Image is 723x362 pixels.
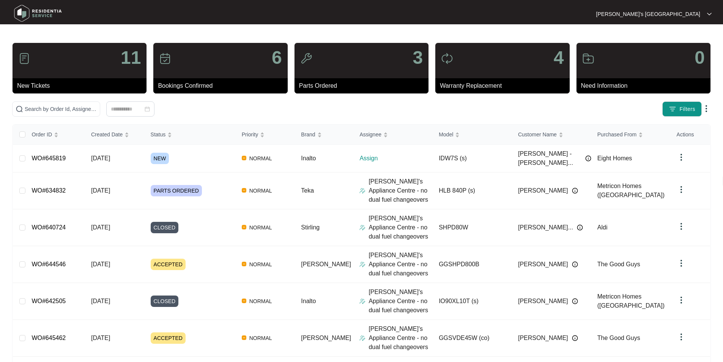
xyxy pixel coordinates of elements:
th: Priority [236,125,295,145]
img: search-icon [16,105,23,113]
span: Order ID [32,130,52,139]
th: Purchased From [591,125,671,145]
img: icon [18,52,30,65]
p: Bookings Confirmed [158,81,287,90]
span: NEW [151,153,169,164]
img: icon [300,52,312,65]
span: [DATE] [91,155,110,161]
img: residentia service logo [11,2,65,25]
span: Teka [301,187,314,194]
span: CLOSED [151,296,179,307]
span: [PERSON_NAME] [518,186,568,195]
span: NORMAL [246,186,275,195]
img: dropdown arrow [677,296,686,305]
span: Metricon Homes ([GEOGRAPHIC_DATA]) [597,183,665,198]
span: NORMAL [246,154,275,163]
th: Model [433,125,512,145]
td: SHPD80W [433,209,512,246]
span: Inalto [301,155,316,161]
span: [PERSON_NAME] [301,261,351,267]
p: Need Information [581,81,710,90]
p: New Tickets [17,81,146,90]
span: Model [439,130,453,139]
p: 4 [554,49,564,67]
img: Vercel Logo [242,335,246,340]
img: dropdown arrow [707,12,712,16]
p: 0 [695,49,705,67]
span: [PERSON_NAME] [518,334,568,343]
p: [PERSON_NAME]'s Appliance Centre - no dual fuel changeovers [369,251,433,278]
span: The Good Guys [597,335,640,341]
img: dropdown arrow [677,153,686,162]
img: icon [159,52,171,65]
button: filter iconFilters [662,101,702,117]
p: Parts Ordered [299,81,428,90]
span: NORMAL [246,260,275,269]
img: icon [582,52,594,65]
img: Assigner Icon [359,261,365,267]
span: Created Date [91,130,123,139]
td: IDW7S (s) [433,145,512,172]
img: icon [441,52,453,65]
span: Inalto [301,298,316,304]
span: [PERSON_NAME] - [PERSON_NAME]... [518,149,581,168]
img: dropdown arrow [702,104,711,113]
th: Assignee [353,125,433,145]
a: WO#644546 [32,261,66,267]
td: GGSHPD800B [433,246,512,283]
td: IO90XL10T (s) [433,283,512,320]
img: dropdown arrow [677,259,686,268]
span: ACCEPTED [151,332,186,344]
a: WO#634832 [32,187,66,194]
span: Customer Name [518,130,557,139]
a: WO#640724 [32,224,66,231]
th: Order ID [25,125,85,145]
span: NORMAL [246,297,275,306]
img: Info icon [585,155,591,161]
span: NORMAL [246,334,275,343]
span: [DATE] [91,224,110,231]
span: Status [151,130,166,139]
p: 6 [272,49,282,67]
span: CLOSED [151,222,179,233]
td: GGSVDE45W (co) [433,320,512,357]
span: [DATE] [91,335,110,341]
span: Purchased From [597,130,636,139]
span: Metricon Homes ([GEOGRAPHIC_DATA]) [597,293,665,309]
a: WO#645819 [32,155,66,161]
img: dropdown arrow [677,332,686,341]
span: NORMAL [246,223,275,232]
img: Vercel Logo [242,299,246,303]
p: 11 [121,49,141,67]
img: dropdown arrow [677,222,686,231]
span: The Good Guys [597,261,640,267]
span: [PERSON_NAME]... [518,223,573,232]
p: [PERSON_NAME]'s Appliance Centre - no dual fuel changeovers [369,288,433,315]
th: Status [145,125,236,145]
span: [DATE] [91,261,110,267]
p: Assign [359,154,433,163]
span: PARTS ORDERED [151,185,202,196]
img: Info icon [572,261,578,267]
th: Created Date [85,125,145,145]
span: [PERSON_NAME] [301,335,351,341]
a: WO#642505 [32,298,66,304]
a: WO#645462 [32,335,66,341]
p: [PERSON_NAME]'s Appliance Centre - no dual fuel changeovers [369,324,433,352]
img: Info icon [572,335,578,341]
span: [DATE] [91,187,110,194]
span: Filters [679,105,695,113]
img: Assigner Icon [359,224,365,231]
span: Stirling [301,224,320,231]
span: Brand [301,130,315,139]
span: Priority [242,130,258,139]
img: Assigner Icon [359,188,365,194]
img: Vercel Logo [242,225,246,229]
span: [PERSON_NAME] [518,297,568,306]
img: Assigner Icon [359,298,365,304]
p: [PERSON_NAME]'s [GEOGRAPHIC_DATA] [596,10,700,18]
p: 3 [413,49,423,67]
img: Info icon [572,188,578,194]
th: Actions [671,125,710,145]
span: ACCEPTED [151,259,186,270]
